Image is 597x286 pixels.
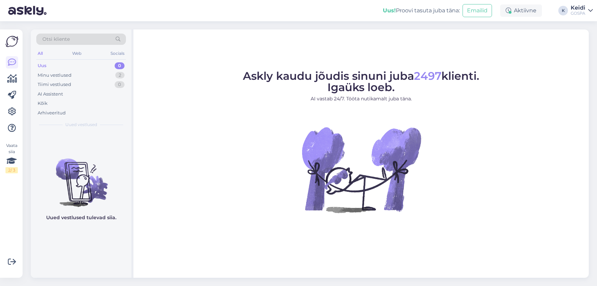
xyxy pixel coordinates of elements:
a: KeidiGOSPA [571,5,593,16]
p: AI vastab 24/7. Tööta nutikamalt juba täna. [243,95,479,102]
div: Vaata siia [5,142,18,173]
div: 0 [115,62,125,69]
span: 2497 [414,69,441,83]
div: AI Assistent [38,91,63,98]
img: No Chat active [300,108,423,231]
div: Socials [109,49,126,58]
img: No chats [31,146,131,208]
p: Uued vestlused tulevad siia. [46,214,116,221]
div: K [558,6,568,15]
div: Keidi [571,5,585,11]
div: 2 [115,72,125,79]
span: Uued vestlused [65,122,97,128]
div: 0 [115,81,125,88]
img: Askly Logo [5,35,18,48]
div: Uus [38,62,47,69]
div: Web [71,49,83,58]
button: Emailid [463,4,492,17]
div: All [36,49,44,58]
div: Arhiveeritud [38,110,66,116]
div: Proovi tasuta juba täna: [383,7,460,15]
div: 2 / 3 [5,167,18,173]
div: Tiimi vestlused [38,81,71,88]
b: Uus! [383,7,396,14]
div: Kõik [38,100,48,107]
div: Minu vestlused [38,72,72,79]
span: Otsi kliente [42,36,70,43]
div: Aktiivne [500,4,542,17]
span: Askly kaudu jõudis sinuni juba klienti. Igaüks loeb. [243,69,479,94]
div: GOSPA [571,11,585,16]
